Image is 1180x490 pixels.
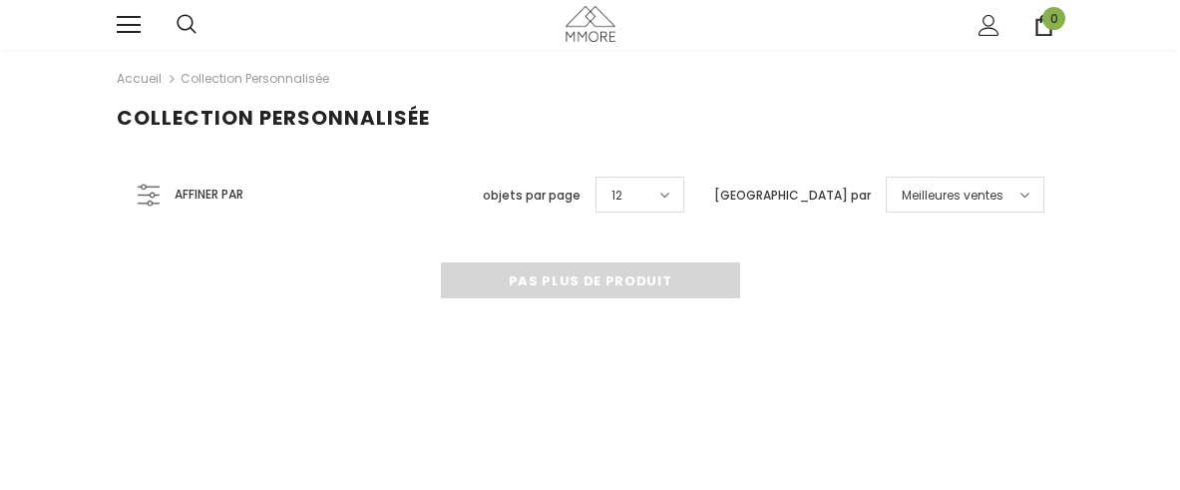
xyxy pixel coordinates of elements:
[117,67,162,91] a: Accueil
[566,6,615,41] img: Cas MMORE
[181,70,329,87] a: Collection personnalisée
[1042,7,1065,30] span: 0
[117,104,430,132] span: Collection personnalisée
[1033,15,1054,36] a: 0
[902,186,1003,206] span: Meilleures ventes
[714,186,871,206] label: [GEOGRAPHIC_DATA] par
[175,184,243,206] span: Affiner par
[483,186,581,206] label: objets par page
[611,186,622,206] span: 12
